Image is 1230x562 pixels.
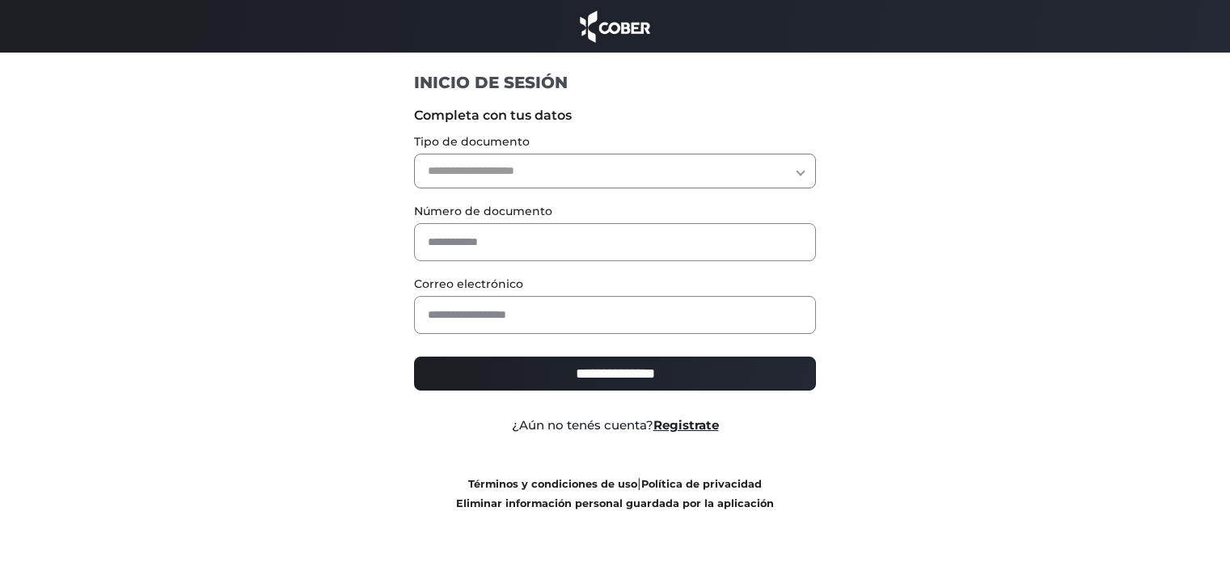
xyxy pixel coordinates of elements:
[456,497,774,509] a: Eliminar información personal guardada por la aplicación
[402,474,828,513] div: |
[414,203,816,220] label: Número de documento
[414,106,816,125] label: Completa con tus datos
[653,417,719,433] a: Registrate
[641,478,762,490] a: Política de privacidad
[576,8,655,44] img: cober_marca.png
[402,416,828,435] div: ¿Aún no tenés cuenta?
[468,478,637,490] a: Términos y condiciones de uso
[414,276,816,293] label: Correo electrónico
[414,133,816,150] label: Tipo de documento
[414,72,816,93] h1: INICIO DE SESIÓN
